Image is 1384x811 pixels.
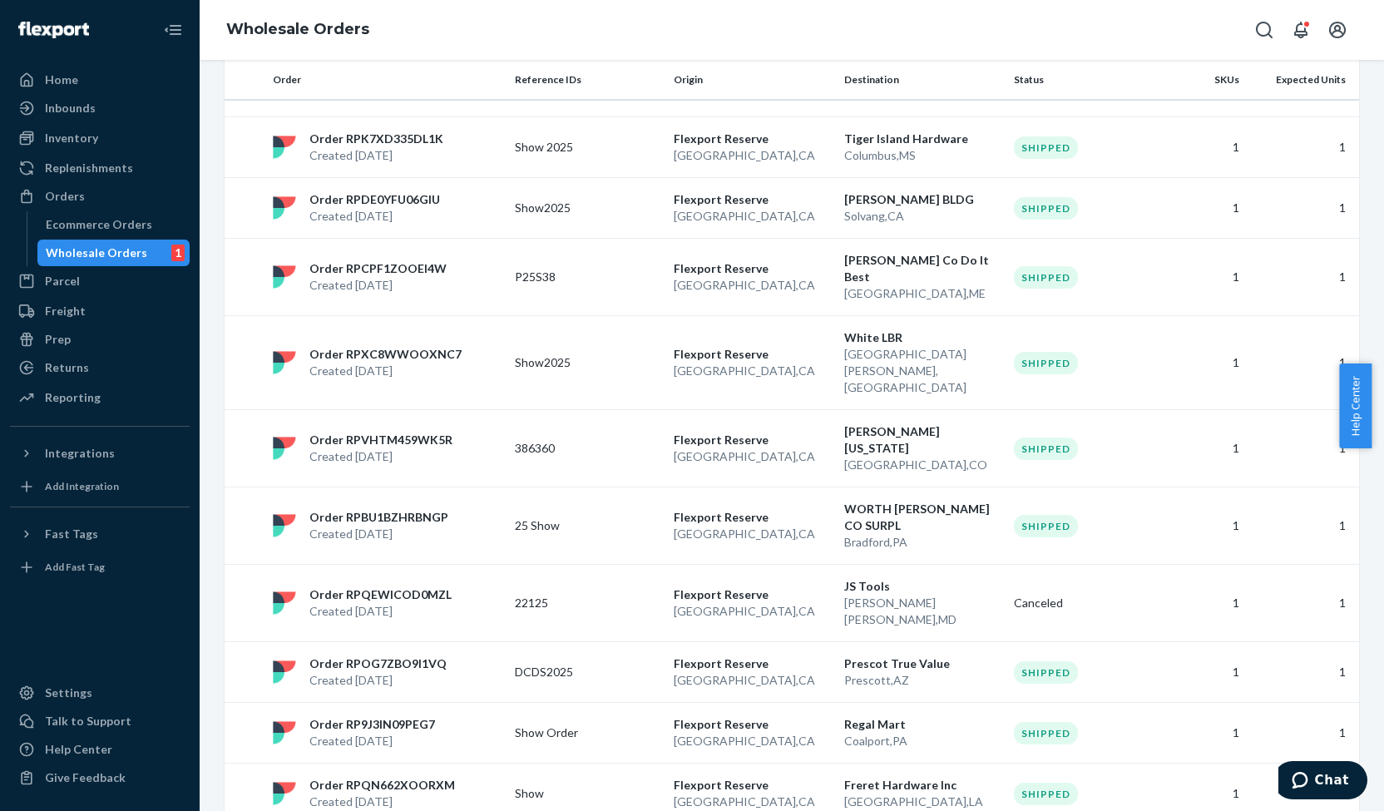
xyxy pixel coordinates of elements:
div: Settings [45,685,92,701]
th: SKUs [1166,60,1245,100]
td: 1 [1246,703,1359,764]
p: Flexport Reserve [674,509,831,526]
p: Show [515,785,648,802]
div: Parcel [45,273,80,289]
a: Replenishments [10,155,190,181]
td: 1 [1246,487,1359,565]
a: Ecommerce Orders [37,211,190,238]
img: flexport logo [273,721,296,744]
th: Order [266,60,508,100]
p: Created [DATE] [309,526,448,542]
th: Status [1007,60,1166,100]
p: Columbus , MS [844,147,1001,164]
a: Freight [10,298,190,324]
p: Order RPQN662XOORXM [309,777,455,794]
p: [GEOGRAPHIC_DATA] , CA [674,603,831,620]
p: Flexport Reserve [674,191,831,208]
p: Created [DATE] [309,733,435,749]
td: 1 [1246,316,1359,410]
p: [GEOGRAPHIC_DATA] , CA [674,448,831,465]
p: Order RPDE0YFU06GIU [309,191,440,208]
div: Returns [45,359,89,376]
p: Created [DATE] [309,277,447,294]
div: Inbounds [45,100,96,116]
img: flexport logo [273,660,296,684]
button: Open Search Box [1248,13,1281,47]
td: 1 [1166,703,1245,764]
p: Bradford , PA [844,534,1001,551]
p: [GEOGRAPHIC_DATA] , LA [844,794,1001,810]
p: P25S38 [515,269,648,285]
p: Order RPOG7ZBO9I1VQ [309,655,447,672]
p: JS Tools [844,578,1001,595]
img: flexport logo [273,514,296,537]
p: [GEOGRAPHIC_DATA] , CA [674,147,831,164]
p: Order RPCPF1ZOOEI4W [309,260,447,277]
a: Inventory [10,125,190,151]
button: Integrations [10,440,190,467]
img: flexport logo [273,136,296,159]
div: Ecommerce Orders [46,216,152,233]
div: Help Center [45,741,112,758]
p: [GEOGRAPHIC_DATA] , CA [674,794,831,810]
a: Orders [10,183,190,210]
div: Shipped [1014,438,1078,460]
p: [GEOGRAPHIC_DATA][PERSON_NAME] , [GEOGRAPHIC_DATA] [844,346,1001,396]
td: 1 [1246,565,1359,642]
a: Wholesale Orders1 [37,240,190,266]
p: Prescot True Value [844,655,1001,672]
p: 22125 [515,595,648,611]
iframe: Opens a widget where you can chat to one of our agents [1278,761,1367,803]
p: Order RPVHTM459WK5R [309,432,452,448]
p: Order RPQEWICOD0MZL [309,586,452,603]
div: Give Feedback [45,769,126,786]
div: Add Integration [45,479,119,493]
p: [GEOGRAPHIC_DATA] , CA [674,208,831,225]
p: Created [DATE] [309,448,452,465]
p: [GEOGRAPHIC_DATA] , CA [674,733,831,749]
img: flexport logo [273,591,296,615]
button: Open account menu [1321,13,1354,47]
p: Solvang , CA [844,208,1001,225]
p: [GEOGRAPHIC_DATA] , CA [674,363,831,379]
th: Expected Units [1246,60,1359,100]
a: Settings [10,680,190,706]
td: 1 [1166,316,1245,410]
ol: breadcrumbs [213,6,383,54]
div: Shipped [1014,136,1078,159]
div: Reporting [45,389,101,406]
th: Destination [838,60,1008,100]
p: 25 Show [515,517,648,534]
img: flexport logo [273,196,296,220]
p: Regal Mart [844,716,1001,733]
div: Add Fast Tag [45,560,105,574]
td: 1 [1246,178,1359,239]
p: Order RP9J3IN09PEG7 [309,716,435,733]
p: [GEOGRAPHIC_DATA] , CO [844,457,1001,473]
p: Created [DATE] [309,363,462,379]
td: 1 [1166,642,1245,703]
div: Shipped [1014,197,1078,220]
p: Created [DATE] [309,208,440,225]
div: Shipped [1014,722,1078,744]
p: Tiger Island Hardware [844,131,1001,147]
p: Order RPXC8WWOOXNC7 [309,346,462,363]
button: Close Navigation [156,13,190,47]
td: 1 [1246,410,1359,487]
p: Prescott , AZ [844,672,1001,689]
p: Order RPK7XD335DL1K [309,131,443,147]
p: [GEOGRAPHIC_DATA] , CA [674,277,831,294]
p: Order RPBU1BZHRBNGP [309,509,448,526]
div: 1 [171,245,185,261]
div: Home [45,72,78,88]
p: [GEOGRAPHIC_DATA] , CA [674,672,831,689]
img: Flexport logo [18,22,89,38]
p: Created [DATE] [309,603,452,620]
button: Open notifications [1284,13,1317,47]
p: Flexport Reserve [674,777,831,794]
div: Shipped [1014,783,1078,805]
button: Give Feedback [10,764,190,791]
button: Help Center [1339,363,1372,448]
div: Shipped [1014,661,1078,684]
div: Orders [45,188,85,205]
